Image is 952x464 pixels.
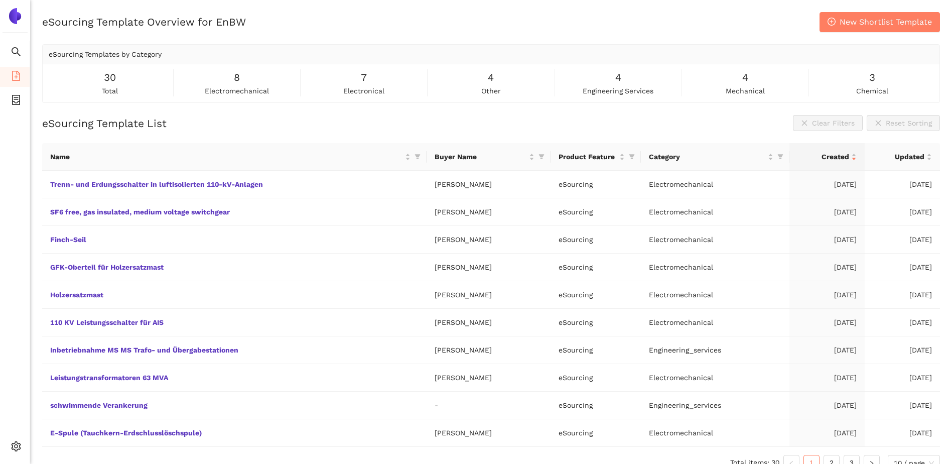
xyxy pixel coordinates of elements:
[11,43,21,63] span: search
[551,171,641,198] td: eSourcing
[797,151,849,162] span: Created
[777,154,783,160] span: filter
[488,70,494,85] span: 4
[427,392,551,419] td: -
[641,226,789,254] td: Electromechanical
[42,15,246,29] h2: eSourcing Template Overview for EnBW
[11,67,21,87] span: file-add
[865,392,940,419] td: [DATE]
[413,149,423,164] span: filter
[726,85,765,96] span: mechanical
[641,281,789,309] td: Electromechanical
[11,91,21,111] span: container
[789,336,865,364] td: [DATE]
[551,143,641,171] th: this column's title is Product Feature,this column is sortable
[641,336,789,364] td: Engineering_services
[641,309,789,336] td: Electromechanical
[551,364,641,392] td: eSourcing
[873,151,924,162] span: Updated
[559,151,617,162] span: Product Feature
[11,438,21,458] span: setting
[865,143,940,171] th: this column's title is Updated,this column is sortable
[789,254,865,281] td: [DATE]
[869,70,875,85] span: 3
[649,151,766,162] span: Category
[50,151,403,162] span: Name
[789,364,865,392] td: [DATE]
[42,143,427,171] th: this column's title is Name,this column is sortable
[551,309,641,336] td: eSourcing
[865,309,940,336] td: [DATE]
[641,198,789,226] td: Electromechanical
[102,85,118,96] span: total
[641,392,789,419] td: Engineering_services
[840,16,932,28] span: New Shortlist Template
[104,70,116,85] span: 30
[629,154,635,160] span: filter
[865,254,940,281] td: [DATE]
[615,70,621,85] span: 4
[427,171,551,198] td: [PERSON_NAME]
[427,336,551,364] td: [PERSON_NAME]
[551,419,641,447] td: eSourcing
[551,336,641,364] td: eSourcing
[234,70,240,85] span: 8
[867,115,940,131] button: closeReset Sorting
[865,281,940,309] td: [DATE]
[538,154,545,160] span: filter
[361,70,367,85] span: 7
[435,151,527,162] span: Buyer Name
[865,419,940,447] td: [DATE]
[865,336,940,364] td: [DATE]
[789,171,865,198] td: [DATE]
[789,309,865,336] td: [DATE]
[551,392,641,419] td: eSourcing
[789,281,865,309] td: [DATE]
[42,116,167,131] h2: eSourcing Template List
[551,198,641,226] td: eSourcing
[865,226,940,254] td: [DATE]
[427,281,551,309] td: [PERSON_NAME]
[742,70,748,85] span: 4
[427,364,551,392] td: [PERSON_NAME]
[865,171,940,198] td: [DATE]
[775,149,785,164] span: filter
[865,198,940,226] td: [DATE]
[427,226,551,254] td: [PERSON_NAME]
[427,309,551,336] td: [PERSON_NAME]
[828,18,836,27] span: plus-circle
[820,12,940,32] button: plus-circleNew Shortlist Template
[789,392,865,419] td: [DATE]
[415,154,421,160] span: filter
[551,254,641,281] td: eSourcing
[427,419,551,447] td: [PERSON_NAME]
[641,143,789,171] th: this column's title is Category,this column is sortable
[856,85,888,96] span: chemical
[641,419,789,447] td: Electromechanical
[536,149,547,164] span: filter
[551,226,641,254] td: eSourcing
[427,254,551,281] td: [PERSON_NAME]
[627,149,637,164] span: filter
[865,364,940,392] td: [DATE]
[7,8,23,24] img: Logo
[789,226,865,254] td: [DATE]
[205,85,269,96] span: electromechanical
[427,143,551,171] th: this column's title is Buyer Name,this column is sortable
[641,254,789,281] td: Electromechanical
[793,115,863,131] button: closeClear Filters
[789,419,865,447] td: [DATE]
[641,171,789,198] td: Electromechanical
[49,50,162,58] span: eSourcing Templates by Category
[481,85,501,96] span: other
[551,281,641,309] td: eSourcing
[343,85,384,96] span: electronical
[641,364,789,392] td: Electromechanical
[427,198,551,226] td: [PERSON_NAME]
[789,198,865,226] td: [DATE]
[583,85,653,96] span: engineering services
